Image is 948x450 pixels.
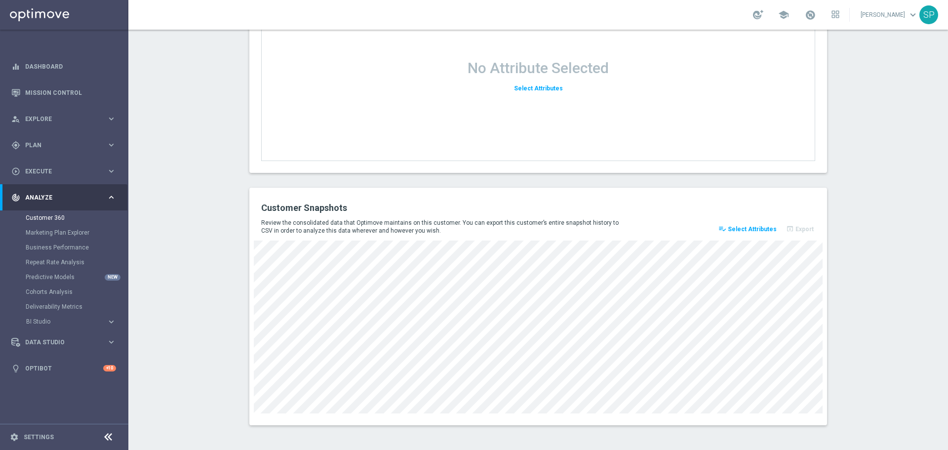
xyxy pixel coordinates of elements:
[26,225,127,240] div: Marketing Plan Explorer
[26,303,103,311] a: Deliverability Metrics
[11,167,107,176] div: Execute
[107,317,116,327] i: keyboard_arrow_right
[908,9,918,20] span: keyboard_arrow_down
[860,7,919,22] a: [PERSON_NAME]keyboard_arrow_down
[11,167,20,176] i: play_circle_outline
[11,193,20,202] i: track_changes
[11,115,107,123] div: Explore
[11,193,107,202] div: Analyze
[107,193,116,202] i: keyboard_arrow_right
[11,62,20,71] i: equalizer
[11,364,20,373] i: lightbulb
[11,115,20,123] i: person_search
[25,53,116,80] a: Dashboard
[26,270,127,285] div: Predictive Models
[26,299,127,314] div: Deliverability Metrics
[26,319,107,325] div: BI Studio
[107,166,116,176] i: keyboard_arrow_right
[107,337,116,347] i: keyboard_arrow_right
[26,258,103,266] a: Repeat Rate Analysis
[11,338,107,347] div: Data Studio
[468,59,609,77] h1: No Attribute Selected
[11,63,117,71] button: equalizer Dashboard
[26,210,127,225] div: Customer 360
[717,222,778,236] button: playlist_add_check Select Attributes
[919,5,938,24] div: SP
[105,274,120,281] div: NEW
[513,82,564,95] button: Select Attributes
[261,219,626,235] p: Review the consolidated data that Optimove maintains on this customer. You can export this custom...
[11,80,116,106] div: Mission Control
[11,194,117,202] button: track_changes Analyze keyboard_arrow_right
[11,89,117,97] button: Mission Control
[26,273,103,281] a: Predictive Models
[26,318,117,326] button: BI Studio keyboard_arrow_right
[25,168,107,174] span: Execute
[26,319,97,325] span: BI Studio
[25,116,107,122] span: Explore
[778,9,789,20] span: school
[10,433,19,442] i: settings
[11,53,116,80] div: Dashboard
[26,240,127,255] div: Business Performance
[728,226,777,233] span: Select Attributes
[26,285,127,299] div: Cohorts Analysis
[514,85,563,92] span: Select Attributes
[107,114,116,123] i: keyboard_arrow_right
[26,314,127,329] div: BI Studio
[24,434,54,440] a: Settings
[11,141,20,150] i: gps_fixed
[11,141,117,149] button: gps_fixed Plan keyboard_arrow_right
[26,244,103,251] a: Business Performance
[25,355,103,381] a: Optibot
[261,202,531,214] h2: Customer Snapshots
[26,288,103,296] a: Cohorts Analysis
[26,214,103,222] a: Customer 360
[11,338,117,346] button: Data Studio keyboard_arrow_right
[11,115,117,123] button: person_search Explore keyboard_arrow_right
[718,225,726,233] i: playlist_add_check
[26,229,103,237] a: Marketing Plan Explorer
[11,355,116,381] div: Optibot
[26,255,127,270] div: Repeat Rate Analysis
[25,142,107,148] span: Plan
[11,365,117,372] button: lightbulb Optibot +10
[107,140,116,150] i: keyboard_arrow_right
[25,80,116,106] a: Mission Control
[25,195,107,201] span: Analyze
[11,167,117,175] button: play_circle_outline Execute keyboard_arrow_right
[103,365,116,371] div: +10
[25,339,107,345] span: Data Studio
[11,141,107,150] div: Plan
